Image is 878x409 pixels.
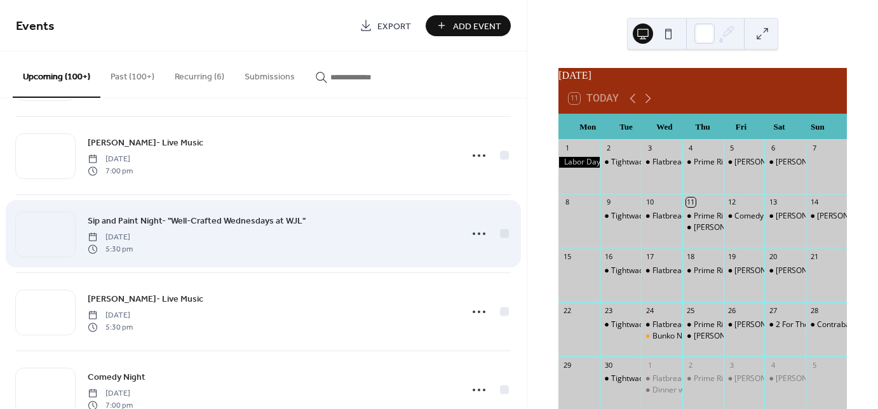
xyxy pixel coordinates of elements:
[604,360,613,370] div: 30
[724,211,765,222] div: Comedy Night
[645,198,654,207] div: 10
[776,319,851,330] div: 2 For The Apocalypse
[558,68,847,83] div: [DATE]
[641,157,682,168] div: Flatbread Wednesdays!
[234,51,305,97] button: Submissions
[764,211,806,222] div: Eric Link- Live Music
[350,15,421,36] a: Export
[686,360,696,370] div: 2
[607,114,645,140] div: Tue
[652,331,814,342] div: Bunko Night-Well Crafted Wednesdays at WJL!
[809,251,819,261] div: 21
[645,144,654,153] div: 3
[88,165,133,177] span: 7:00 pm
[604,306,613,316] div: 23
[768,251,778,261] div: 20
[724,373,765,384] div: Zach Michaud (New)- Live Music
[453,20,501,33] span: Add Event
[694,222,793,233] div: [PERSON_NAME]-Live Music
[569,114,607,140] div: Mon
[768,144,778,153] div: 6
[611,157,724,168] div: Tightwad Tuesdays- Taco Night!
[686,251,696,261] div: 18
[760,114,798,140] div: Sat
[764,265,806,276] div: Joshua Red Uttech- Live Music
[88,243,133,255] span: 5:30 pm
[686,306,696,316] div: 25
[604,251,613,261] div: 16
[694,157,814,168] div: Prime Rib Thursdays/Kids Eat Free
[600,373,641,384] div: Tightwad Tuesdays- Taco Night!
[604,144,613,153] div: 2
[727,360,737,370] div: 3
[600,211,641,222] div: Tightwad Tuesdays- Taco Night!
[562,306,572,316] div: 22
[727,251,737,261] div: 19
[611,211,724,222] div: Tightwad Tuesdays- Taco Night!
[600,319,641,330] div: Tightwad Tuesdays- Taco Night!
[776,373,877,384] div: [PERSON_NAME]- Live Music
[611,265,724,276] div: Tightwad Tuesdays- Taco Night!
[694,211,814,222] div: Prime Rib Thursdays/Kids Eat Free
[734,265,835,276] div: [PERSON_NAME]- Live Music
[682,157,724,168] div: Prime Rib Thursdays/Kids Eat Free
[88,213,306,228] a: Sip and Paint Night- "Well-Crafted Wednesdays at WJL"
[694,331,818,342] div: [PERSON_NAME] (New)- Live Music
[686,198,696,207] div: 11
[377,20,411,33] span: Export
[734,211,785,222] div: Comedy Night
[652,319,735,330] div: Flatbread Wednesdays!
[641,331,682,342] div: Bunko Night-Well Crafted Wednesdays at WJL!
[88,154,133,165] span: [DATE]
[734,319,835,330] div: [PERSON_NAME]- Live Music
[88,135,203,150] a: [PERSON_NAME]- Live Music
[645,306,654,316] div: 24
[724,157,765,168] div: Shane Scheib (New) - Live Music
[652,373,735,384] div: Flatbread Wednesdays!
[88,388,133,399] span: [DATE]
[682,222,724,233] div: James Beam-Live Music
[764,319,806,330] div: 2 For The Apocalypse
[809,144,819,153] div: 7
[88,371,145,384] span: Comedy Night
[611,319,724,330] div: Tightwad Tuesdays- Taco Night!
[611,373,724,384] div: Tightwad Tuesdays- Taco Night!
[426,15,511,36] button: Add Event
[165,51,234,97] button: Recurring (6)
[768,198,778,207] div: 13
[645,251,654,261] div: 17
[727,144,737,153] div: 5
[645,114,684,140] div: Wed
[13,51,100,98] button: Upcoming (100+)
[562,251,572,261] div: 15
[100,51,165,97] button: Past (100+)
[652,211,735,222] div: Flatbread Wednesdays!
[682,211,724,222] div: Prime Rib Thursdays/Kids Eat Free
[645,360,654,370] div: 1
[88,137,203,150] span: [PERSON_NAME]- Live Music
[88,292,203,306] a: [PERSON_NAME]- Live Music
[764,157,806,168] div: Anderson Koenig (New)- Live Music
[600,157,641,168] div: Tightwad Tuesdays- Taco Night!
[641,319,682,330] div: Flatbread Wednesdays!
[562,360,572,370] div: 29
[768,306,778,316] div: 27
[694,319,814,330] div: Prime Rib Thursdays/Kids Eat Free
[734,157,860,168] div: [PERSON_NAME] (New) - Live Music
[724,319,765,330] div: Cody Bartles- Live Music
[727,198,737,207] div: 12
[768,360,778,370] div: 4
[734,373,858,384] div: [PERSON_NAME] (New)- Live Music
[682,331,724,342] div: Owen Barnhart (New)- Live Music
[652,385,799,396] div: Dinner with [PERSON_NAME] the Medium
[684,114,722,140] div: Thu
[764,373,806,384] div: Jared Graham- Live Music
[558,157,600,168] div: Labor Day
[682,265,724,276] div: Prime Rib Thursdays/Kids Eat Free
[604,198,613,207] div: 9
[562,198,572,207] div: 8
[727,306,737,316] div: 26
[809,306,819,316] div: 28
[776,211,877,222] div: [PERSON_NAME]- Live Music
